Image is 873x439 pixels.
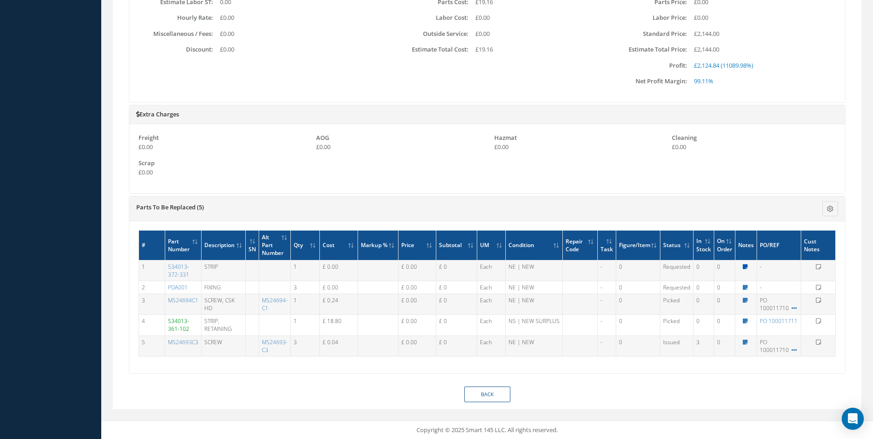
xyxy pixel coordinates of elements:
[202,260,246,281] td: STRIP
[139,14,213,21] label: Hourly Rate:
[506,335,563,356] td: NE | NEW
[672,134,697,141] label: Cleaning
[616,231,660,260] th: Figure/Item
[436,335,477,356] td: £ 0
[139,30,213,37] label: Miscellaneous / Fees:
[468,45,599,54] div: £19.16
[842,408,864,430] div: Open Intercom Messenger
[136,204,719,211] h5: Parts To Be Replaced (5)
[477,294,506,315] td: Each
[213,45,343,54] div: £0.00
[597,260,616,281] td: -
[687,13,817,23] div: £0.00
[694,61,753,69] span: £2,124.84 (11089.98%)
[694,260,714,281] td: 0
[262,296,288,312] a: MS24694-C1
[494,134,517,141] label: Hazmat
[694,335,714,356] td: 3
[477,231,506,260] th: UM
[613,46,687,53] label: Estimate Total Price:
[319,294,358,315] td: £ 0.24
[436,294,477,315] td: £ 0
[436,315,477,335] td: £ 0
[714,294,735,315] td: 0
[139,260,165,281] td: 1
[398,315,436,335] td: £ 0.00
[376,14,468,21] label: Labor Cost:
[316,134,329,141] label: AOG
[506,315,563,335] td: NS | NEW SURPLUS
[660,294,694,315] td: Picked
[358,231,398,260] th: Markup %
[291,335,320,356] td: 3
[660,260,694,281] td: Requested
[672,143,836,152] div: £0.00
[168,296,198,304] a: MS24694C1
[165,231,202,260] th: Part Number
[246,231,259,260] th: SN
[760,263,762,271] span: -
[468,29,599,39] div: £0.00
[202,315,246,335] td: STRIP, RETAINING
[613,30,687,37] label: Standard Price:
[139,46,213,53] label: Discount:
[760,338,797,354] span: PO 100011710
[506,260,563,281] td: NE | NEW
[694,315,714,335] td: 0
[436,231,477,260] th: Subtotal
[213,29,343,39] div: £0.00
[613,14,687,21] label: Labor Price:
[398,281,436,294] td: £ 0.00
[477,260,506,281] td: Each
[291,260,320,281] td: 1
[291,231,320,260] th: Qty
[202,281,246,294] td: FIXING
[735,231,757,260] th: Notes
[760,317,798,325] a: PO 100011711
[168,263,189,278] a: S34013-372-331
[506,281,563,294] td: NE | NEW
[714,315,735,335] td: 0
[494,143,658,152] div: £0.00
[202,294,246,315] td: SCREW, CSK HD
[714,281,735,294] td: 0
[616,260,660,281] td: 0
[660,231,694,260] th: Status
[597,315,616,335] td: -
[757,231,801,260] th: PO/REF
[110,426,864,435] div: Copyright © 2025 Smart 145 LLC. All rights reserved.
[436,281,477,294] td: £ 0
[398,260,436,281] td: £ 0.00
[202,231,246,260] th: Description
[687,29,817,39] div: £2,144.00
[694,281,714,294] td: 0
[660,335,694,356] td: Issued
[616,315,660,335] td: 0
[398,231,436,260] th: Price
[319,335,358,356] td: £ 0.04
[714,231,735,260] th: On Order
[291,294,320,315] td: 1
[139,134,159,141] label: Freight
[760,283,762,291] span: -
[139,160,155,167] label: Scrap
[616,335,660,356] td: 0
[291,315,320,335] td: 1
[319,260,358,281] td: £ 0.00
[506,294,563,315] td: NE | NEW
[259,231,291,260] th: Alt Part Number
[436,260,477,281] td: £ 0
[613,78,687,85] label: Net Profit Margin:
[597,335,616,356] td: -
[477,281,506,294] td: Each
[714,335,735,356] td: 0
[316,143,480,152] div: £0.00
[376,46,468,53] label: Estimate Total Cost:
[139,335,165,356] td: 5
[597,281,616,294] td: -
[616,281,660,294] td: 0
[694,294,714,315] td: 0
[139,294,165,315] td: 3
[139,231,165,260] th: #
[464,387,510,403] a: Back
